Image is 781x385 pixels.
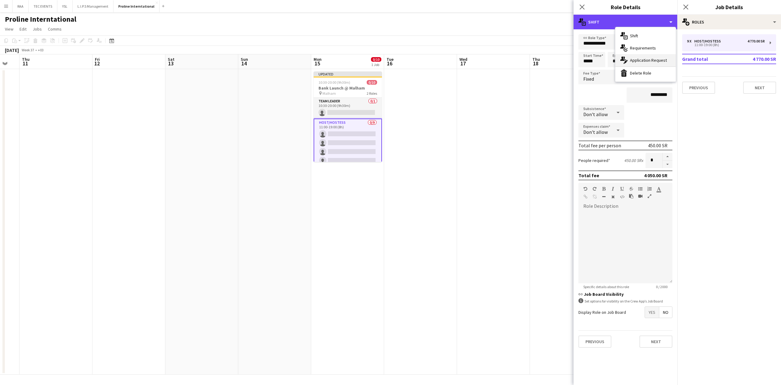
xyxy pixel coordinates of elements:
button: Strikethrough [629,186,633,191]
span: Fri [95,57,100,62]
button: Clear Formatting [611,194,615,199]
div: Total fee per person [578,142,621,148]
span: Thu [22,57,30,62]
span: Wed [459,57,467,62]
span: Sun [241,57,248,62]
div: Roles [677,15,781,29]
label: People required [578,158,610,163]
span: 17 [459,60,467,67]
button: Fullscreen [647,194,652,199]
h1: Proline Interntational [5,15,76,24]
div: [DATE] [5,47,19,53]
div: Total fee [578,172,599,178]
div: Updated [314,71,382,76]
td: 4 770.00 SR [738,54,776,64]
app-card-role: Host/Hostess0/911:00-19:00 (8h) [314,119,382,211]
a: Jobs [30,25,44,33]
label: Display Role on Job Board [578,310,626,315]
span: 10:30-20:00 (9h30m) [319,80,350,85]
span: No [659,307,672,318]
span: Specific details about this role [578,284,634,289]
app-job-card: Updated10:30-20:00 (9h30m)0/10Bank Launch @ Malham Malham2 RolesTeam Leader0/110:30-20:00 (9h30m)... [314,71,382,162]
a: Comms [45,25,64,33]
button: Undo [583,186,588,191]
button: Underline [620,186,624,191]
button: Increase [663,153,672,161]
h3: Role Details [574,3,677,11]
div: 9 x [687,39,694,43]
h3: Job Board Visibility [578,291,672,297]
button: Previous [578,335,611,348]
span: 0/10 [367,80,377,85]
button: Text Color [657,186,661,191]
div: 11:00-19:00 (8h) [687,43,765,46]
button: Proline Interntational [113,0,160,12]
span: 15 [313,60,322,67]
button: YSL [57,0,73,12]
button: Bold [602,186,606,191]
span: 14 [240,60,248,67]
span: Fixed [583,76,594,82]
span: 0/10 [371,57,381,62]
button: Unordered List [638,186,642,191]
a: View [2,25,16,33]
span: Thu [532,57,540,62]
button: Ordered List [647,186,652,191]
h3: Job Details [677,3,781,11]
button: Next [743,82,776,94]
button: RAA [13,0,29,12]
div: 450.00 SR [648,142,668,148]
span: 11 [21,60,30,67]
button: Next [639,335,672,348]
span: 18 [531,60,540,67]
span: Malham [322,91,336,96]
button: L.I.P.S Management [73,0,113,12]
button: Insert video [638,194,642,199]
span: 0 / 2000 [651,284,672,289]
span: Jobs [33,26,42,32]
div: +03 [38,48,44,52]
div: Shift [574,15,677,29]
span: 2 Roles [367,91,377,96]
span: 16 [386,60,394,67]
button: Redo [592,186,597,191]
span: Comms [48,26,62,32]
span: View [5,26,13,32]
span: 12 [94,60,100,67]
button: Decrease [663,161,672,168]
div: Host/Hostess [694,39,723,43]
a: Edit [17,25,29,33]
span: 13 [167,60,175,67]
button: TEC EVENTS [29,0,57,12]
span: Week 37 [20,48,35,52]
span: Sat [168,57,175,62]
button: Horizontal Line [602,194,606,199]
div: 450.00 SR x [624,158,643,163]
span: Application Request [630,57,667,63]
span: Mon [314,57,322,62]
app-card-role: Team Leader0/110:30-20:00 (9h30m) [314,98,382,119]
div: Set options for visibility on the Crew App’s Job Board [578,298,672,304]
span: Requirements [630,45,656,51]
span: Yes [645,307,659,318]
button: HTML Code [620,194,624,199]
span: Edit [20,26,27,32]
span: Shift [630,33,638,38]
span: Tue [387,57,394,62]
button: Italic [611,186,615,191]
div: Delete Role [615,67,676,79]
h3: Bank Launch @ Malham [314,85,382,91]
button: Paste as plain text [629,194,633,199]
button: Previous [682,82,715,94]
span: Don't allow [583,129,608,135]
td: Grand total [682,54,738,64]
span: Don't allow [583,111,608,117]
div: 1 Job [371,62,381,67]
div: 4 050.00 SR [644,172,668,178]
div: 4 770.00 SR [747,39,765,43]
